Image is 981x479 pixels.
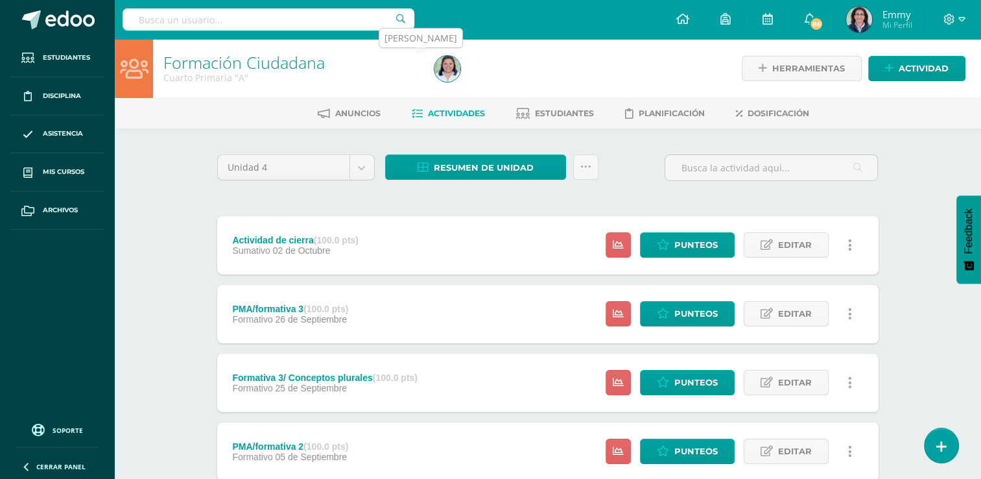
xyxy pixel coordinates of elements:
h1: Formación Ciudadana [163,53,419,71]
strong: (100.0 pts) [303,304,348,314]
div: Formativa 3/ Conceptos plurales [232,373,418,383]
a: Mis cursos [10,153,104,191]
a: Estudiantes [516,103,594,124]
span: Editar [778,302,812,326]
button: Feedback - Mostrar encuesta [956,195,981,284]
a: Asistencia [10,116,104,154]
span: Unidad 4 [228,155,340,180]
strong: (100.0 pts) [314,235,359,245]
span: Punteos [674,371,718,395]
span: 02 de Octubre [273,245,331,256]
span: Editar [778,233,812,257]
span: Planificación [639,108,705,118]
a: Punteos [640,232,735,258]
span: Estudiantes [43,53,90,63]
span: Feedback [963,208,975,254]
span: Cerrar panel [36,462,86,471]
span: Emmy [882,8,912,21]
span: Sumativo [232,245,270,256]
span: Resumen de unidad [434,156,534,180]
img: 2e6c258da9ccee66aa00087072d4f1d6.png [434,56,460,82]
input: Busca la actividad aquí... [665,155,877,180]
span: Disciplina [43,91,81,101]
span: 25 de Septiembre [276,383,348,393]
a: Soporte [16,421,99,438]
span: Dosificación [748,108,809,118]
a: Punteos [640,370,735,395]
div: Actividad de cierra [232,235,359,245]
span: Actividad [899,56,949,80]
span: Mi Perfil [882,19,912,31]
span: Formativo [232,452,272,462]
div: Cuarto Primaria 'A' [163,71,419,84]
a: Punteos [640,439,735,464]
strong: (100.0 pts) [303,441,348,452]
a: Disciplina [10,77,104,116]
span: Editar [778,439,812,463]
input: Busca un usuario... [123,8,414,31]
span: Punteos [674,233,718,257]
span: Estudiantes [535,108,594,118]
div: PMA/formativa 3 [232,304,348,314]
span: Punteos [674,439,718,463]
span: Asistencia [43,129,83,139]
a: Resumen de unidad [385,154,566,180]
span: 05 de Septiembre [276,452,348,462]
span: Punteos [674,302,718,326]
strong: (100.0 pts) [373,373,418,383]
a: Actividades [412,103,485,124]
img: 929bedaf265c699706e21c4c0cba74d6.png [846,6,872,32]
a: Actividad [868,56,965,81]
span: Archivos [43,205,78,215]
span: 26 de Septiembre [276,314,348,325]
span: 86 [809,17,823,31]
a: Formación Ciudadana [163,51,325,73]
span: Anuncios [335,108,381,118]
span: Actividades [428,108,485,118]
a: Planificación [625,103,705,124]
span: Formativo [232,383,272,393]
a: Dosificación [736,103,809,124]
span: Soporte [53,426,83,435]
div: PMA/formativa 2 [232,441,348,452]
div: [PERSON_NAME] [384,32,457,45]
span: Editar [778,371,812,395]
span: Mis cursos [43,167,84,177]
a: Anuncios [318,103,381,124]
span: Formativo [232,314,272,325]
a: Unidad 4 [218,155,374,180]
a: Punteos [640,301,735,326]
a: Archivos [10,191,104,230]
span: Herramientas [772,56,845,80]
a: Herramientas [742,56,862,81]
a: Estudiantes [10,39,104,77]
